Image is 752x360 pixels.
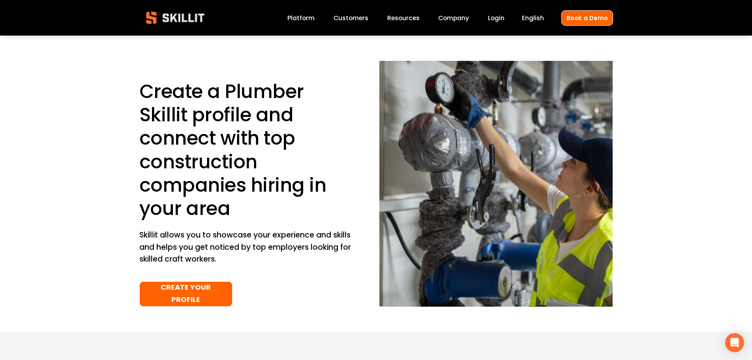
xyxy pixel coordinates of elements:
span: English [522,13,544,23]
img: Skillit [139,6,211,30]
span: Resources [387,13,420,23]
a: Book a Demo [561,10,613,26]
a: Company [438,13,469,23]
div: Open Intercom Messenger [725,333,744,352]
a: Login [488,13,504,23]
a: Platform [287,13,315,23]
h1: Create a Plumber Skillit profile and connect with top construction companies hiring in your area [139,80,353,220]
p: Skillit allows you to showcase your experience and skills and helps you get noticed by top employ... [139,229,353,266]
div: language picker [522,13,544,23]
a: folder dropdown [387,13,420,23]
a: CREATE YOUR PROFILE [139,281,233,307]
a: Customers [334,13,368,23]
